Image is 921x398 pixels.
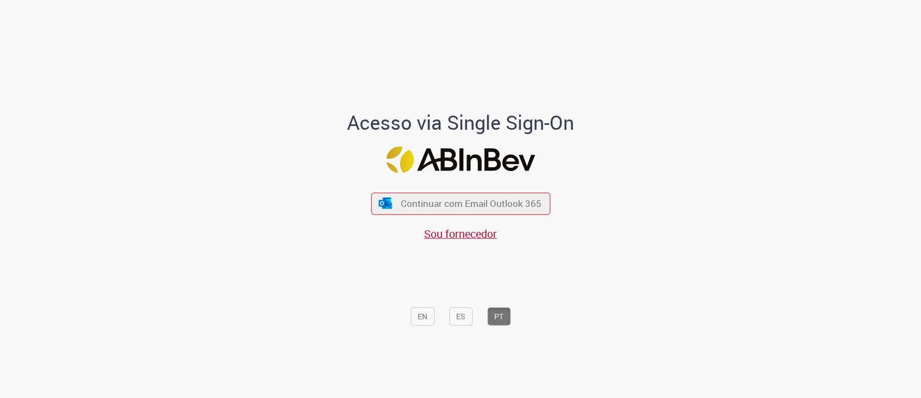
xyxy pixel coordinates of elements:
[411,307,434,326] button: EN
[449,307,472,326] button: ES
[487,307,510,326] button: PT
[424,226,497,241] a: Sou fornecedor
[378,198,393,209] img: ícone Azure/Microsoft 360
[371,192,550,214] button: ícone Azure/Microsoft 360 Continuar com Email Outlook 365
[401,198,541,210] span: Continuar com Email Outlook 365
[386,147,535,173] img: Logo ABInBev
[310,112,611,134] h1: Acesso via Single Sign-On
